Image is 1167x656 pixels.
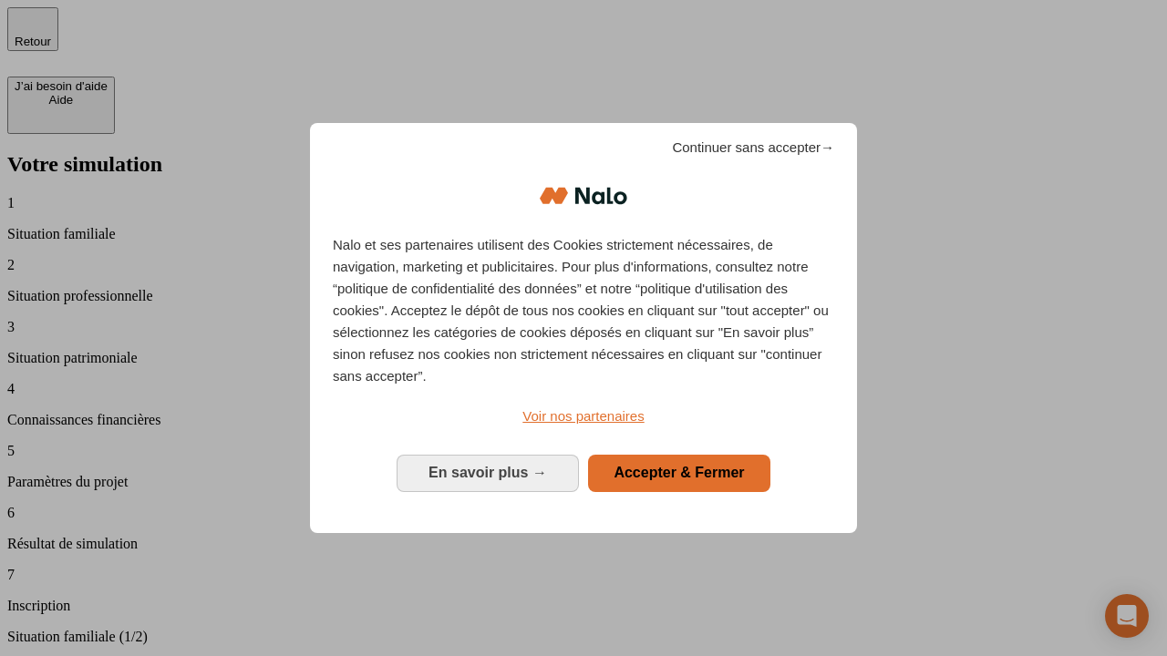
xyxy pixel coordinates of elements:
span: Voir nos partenaires [522,408,644,424]
a: Voir nos partenaires [333,405,834,427]
span: Accepter & Fermer [614,465,744,480]
button: Accepter & Fermer: Accepter notre traitement des données et fermer [588,455,770,491]
div: Bienvenue chez Nalo Gestion du consentement [310,123,857,532]
img: Logo [540,169,627,223]
button: En savoir plus: Configurer vos consentements [397,455,579,491]
p: Nalo et ses partenaires utilisent des Cookies strictement nécessaires, de navigation, marketing e... [333,234,834,387]
span: En savoir plus → [429,465,547,480]
span: Continuer sans accepter→ [672,137,834,159]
